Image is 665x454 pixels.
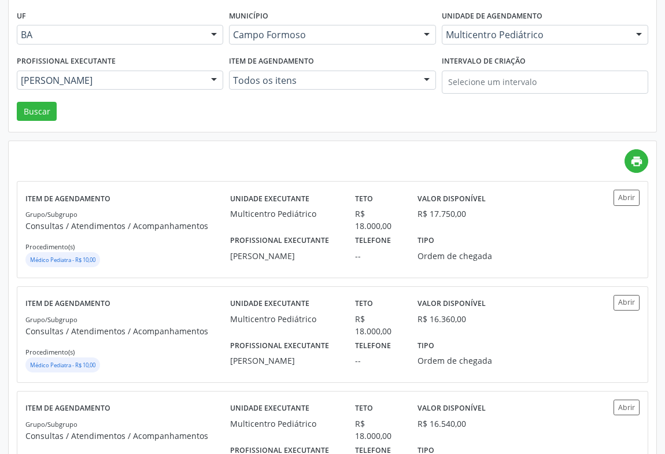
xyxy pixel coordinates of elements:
label: Unidade executante [230,400,309,418]
small: Grupo/Subgrupo [25,315,77,324]
label: Valor disponível [418,190,486,208]
span: BA [21,29,199,40]
div: Multicentro Pediátrico [230,208,339,220]
label: Valor disponível [418,295,486,313]
label: Tipo [418,232,434,250]
div: Ordem de chegada [418,250,495,262]
small: Procedimento(s) [25,242,75,251]
div: R$ 18.000,00 [355,418,401,442]
div: R$ 17.750,00 [418,208,466,220]
small: Grupo/Subgrupo [25,420,77,429]
button: Abrir [614,295,640,311]
label: Unidade de agendamento [442,8,542,25]
div: -- [355,250,401,262]
label: Unidade executante [230,295,309,313]
div: R$ 18.000,00 [355,313,401,337]
label: Unidade executante [230,190,309,208]
label: Item de agendamento [25,190,110,208]
div: [PERSON_NAME] [230,250,339,262]
label: Telefone [355,232,391,250]
div: Multicentro Pediátrico [230,313,339,325]
div: R$ 16.360,00 [418,313,466,325]
label: Telefone [355,337,391,355]
div: R$ 18.000,00 [355,208,401,232]
p: Consultas / Atendimentos / Acompanhamentos [25,220,230,232]
a: print [625,149,648,173]
button: Abrir [614,400,640,415]
label: Tipo [418,337,434,355]
small: Procedimento(s) [25,348,75,356]
span: Todos os itens [233,75,412,86]
label: Profissional executante [230,232,329,250]
small: Médico Pediatra - R$ 10,00 [30,361,95,369]
label: Teto [355,190,373,208]
div: [PERSON_NAME] [230,355,339,367]
label: Município [229,8,268,25]
div: Ordem de chegada [418,355,495,367]
small: Grupo/Subgrupo [25,210,77,219]
label: Item de agendamento [25,295,110,313]
button: Buscar [17,102,57,121]
label: Profissional executante [17,53,116,71]
label: UF [17,8,26,25]
label: Teto [355,295,373,313]
label: Item de agendamento [25,400,110,418]
button: Abrir [614,190,640,205]
i: print [630,155,643,168]
label: Teto [355,400,373,418]
p: Consultas / Atendimentos / Acompanhamentos [25,430,230,442]
label: Intervalo de criação [442,53,526,71]
input: Selecione um intervalo [442,71,648,94]
span: Multicentro Pediátrico [446,29,625,40]
div: R$ 16.540,00 [418,418,466,430]
span: Campo Formoso [233,29,412,40]
div: -- [355,355,401,367]
span: [PERSON_NAME] [21,75,199,86]
label: Profissional executante [230,337,329,355]
p: Consultas / Atendimentos / Acompanhamentos [25,325,230,337]
div: Multicentro Pediátrico [230,418,339,430]
label: Item de agendamento [229,53,314,71]
label: Valor disponível [418,400,486,418]
small: Médico Pediatra - R$ 10,00 [30,256,95,264]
